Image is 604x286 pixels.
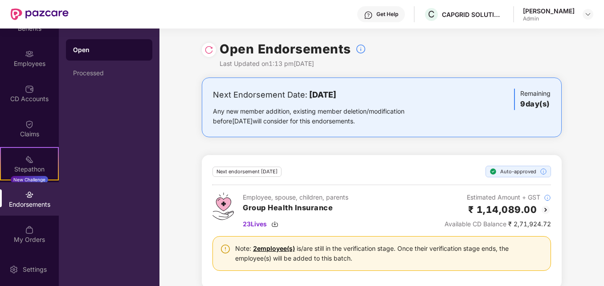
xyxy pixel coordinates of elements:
img: svg+xml;base64,PHN2ZyBpZD0iQ0RfQWNjb3VudHMiIGRhdGEtbmFtZT0iQ0QgQWNjb3VudHMiIHhtbG5zPSJodHRwOi8vd3... [25,85,34,94]
div: New Challenge [11,176,48,183]
h2: ₹ 1,14,089.00 [468,202,537,217]
div: Any new member addition, existing member deletion/modification before [DATE] will consider for th... [213,106,433,126]
img: svg+xml;base64,PHN2ZyBpZD0iSW5mb18tXzMyeDMyIiBkYXRhLW5hbWU9IkluZm8gLSAzMngzMiIgeG1sbnM9Imh0dHA6Ly... [355,44,366,54]
div: Auto-approved [486,166,551,177]
img: svg+xml;base64,PHN2ZyBpZD0iTXlfT3JkZXJzIiBkYXRhLW5hbWU9Ik15IE9yZGVycyIgeG1sbnM9Imh0dHA6Ly93d3cudz... [25,225,34,234]
div: Settings [20,265,49,274]
div: Stepathon [1,165,58,174]
span: C [428,9,435,20]
img: svg+xml;base64,PHN2ZyBpZD0iU2V0dGluZy0yMHgyMCIgeG1sbnM9Imh0dHA6Ly93d3cudzMub3JnLzIwMDAvc3ZnIiB3aW... [9,265,18,274]
div: [PERSON_NAME] [523,7,575,15]
img: svg+xml;base64,PHN2ZyBpZD0iRG93bmxvYWQtMzJ4MzIiIHhtbG5zPSJodHRwOi8vd3d3LnczLm9yZy8yMDAwL3N2ZyIgd2... [271,221,278,228]
div: Next Endorsement Date: [213,89,433,101]
img: svg+xml;base64,PHN2ZyBpZD0iSW5mb18tXzMyeDMyIiBkYXRhLW5hbWU9IkluZm8gLSAzMngzMiIgeG1sbnM9Imh0dHA6Ly... [540,168,547,175]
div: CAPGRID SOLUTIONS PRIVATE LIMITED [442,10,504,19]
img: svg+xml;base64,PHN2ZyBpZD0iRW1wbG95ZWVzIiB4bWxucz0iaHR0cDovL3d3dy53My5vcmcvMjAwMC9zdmciIHdpZHRoPS... [25,49,34,58]
div: Open [73,45,145,54]
img: svg+xml;base64,PHN2ZyBpZD0iSGVscC0zMngzMiIgeG1sbnM9Imh0dHA6Ly93d3cudzMub3JnLzIwMDAvc3ZnIiB3aWR0aD... [364,11,373,20]
a: 2 employee(s) [253,245,295,252]
span: 23 Lives [243,219,267,229]
img: svg+xml;base64,PHN2ZyBpZD0iUmVsb2FkLTMyeDMyIiB4bWxucz0iaHR0cDovL3d3dy53My5vcmcvMjAwMC9zdmciIHdpZH... [204,45,213,54]
div: Next endorsement [DATE] [212,167,282,177]
img: New Pazcare Logo [11,8,69,20]
img: svg+xml;base64,PHN2ZyBpZD0iRW5kb3JzZW1lbnRzIiB4bWxucz0iaHR0cDovL3d3dy53My5vcmcvMjAwMC9zdmciIHdpZH... [25,190,34,199]
div: Last Updated on 1:13 pm[DATE] [220,59,366,69]
img: svg+xml;base64,PHN2ZyB4bWxucz0iaHR0cDovL3d3dy53My5vcmcvMjAwMC9zdmciIHdpZHRoPSI0Ny43MTQiIGhlaWdodD... [212,192,234,220]
div: Note: is/are still in the verification stage. Once their verification stage ends, the employee(s)... [235,244,543,263]
img: svg+xml;base64,PHN2ZyBpZD0iU3RlcC1Eb25lLTE2eDE2IiB4bWxucz0iaHR0cDovL3d3dy53My5vcmcvMjAwMC9zdmciIH... [490,168,497,175]
div: Employee, spouse, children, parents [243,192,348,202]
div: Processed [73,69,145,77]
div: ₹ 2,71,924.72 [445,219,551,229]
h3: 9 day(s) [520,98,551,110]
h1: Open Endorsements [220,39,351,59]
b: [DATE] [309,90,336,99]
img: svg+xml;base64,PHN2ZyBpZD0iV2FybmluZ18tXzI0eDI0IiBkYXRhLW5hbWU9Ildhcm5pbmcgLSAyNHgyNCIgeG1sbnM9Im... [220,244,231,254]
div: Admin [523,15,575,22]
h3: Group Health Insurance [243,202,348,214]
div: Remaining [514,89,551,110]
img: svg+xml;base64,PHN2ZyBpZD0iQ2xhaW0iIHhtbG5zPSJodHRwOi8vd3d3LnczLm9yZy8yMDAwL3N2ZyIgd2lkdGg9IjIwIi... [25,120,34,129]
img: svg+xml;base64,PHN2ZyBpZD0iRHJvcGRvd24tMzJ4MzIiIHhtbG5zPSJodHRwOi8vd3d3LnczLm9yZy8yMDAwL3N2ZyIgd2... [584,11,592,18]
div: Estimated Amount + GST [445,192,551,202]
img: svg+xml;base64,PHN2ZyB4bWxucz0iaHR0cDovL3d3dy53My5vcmcvMjAwMC9zdmciIHdpZHRoPSIyMSIgaGVpZ2h0PSIyMC... [25,155,34,164]
img: svg+xml;base64,PHN2ZyBpZD0iQmFjay0yMHgyMCIgeG1sbnM9Imh0dHA6Ly93d3cudzMub3JnLzIwMDAvc3ZnIiB3aWR0aD... [540,204,551,215]
div: Get Help [376,11,398,18]
img: svg+xml;base64,PHN2ZyBpZD0iSW5mb18tXzMyeDMyIiBkYXRhLW5hbWU9IkluZm8gLSAzMngzMiIgeG1sbnM9Imh0dHA6Ly... [544,194,551,201]
span: Available CD Balance [445,220,506,228]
